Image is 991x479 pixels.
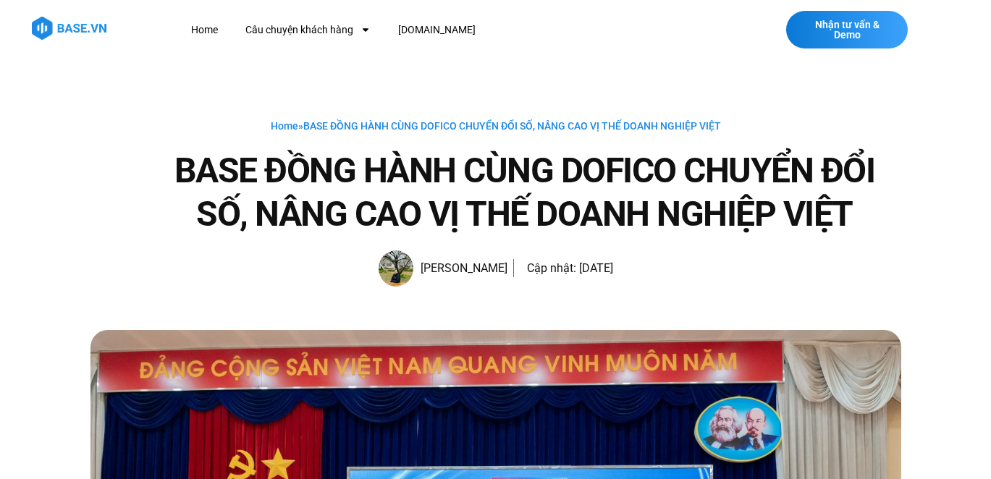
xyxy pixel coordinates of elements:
[786,11,908,48] a: Nhận tư vấn & Demo
[387,17,486,43] a: [DOMAIN_NAME]
[801,20,893,40] span: Nhận tư vấn & Demo
[413,258,507,279] span: [PERSON_NAME]
[527,261,576,275] span: Cập nhật:
[180,17,229,43] a: Home
[379,250,507,287] a: Picture of Đoàn Đức [PERSON_NAME]
[303,120,721,132] span: BASE ĐỒNG HÀNH CÙNG DOFICO CHUYỂN ĐỔI SỐ, NÂNG CAO VỊ THẾ DOANH NGHIỆP VIỆT
[379,250,413,287] img: Picture of Đoàn Đức
[271,120,298,132] a: Home
[148,149,901,236] h1: BASE ĐỒNG HÀNH CÙNG DOFICO CHUYỂN ĐỔI SỐ, NÂNG CAO VỊ THẾ DOANH NGHIỆP VIỆT
[235,17,381,43] a: Câu chuyện khách hàng
[271,120,721,132] span: »
[180,17,707,43] nav: Menu
[579,261,613,275] time: [DATE]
